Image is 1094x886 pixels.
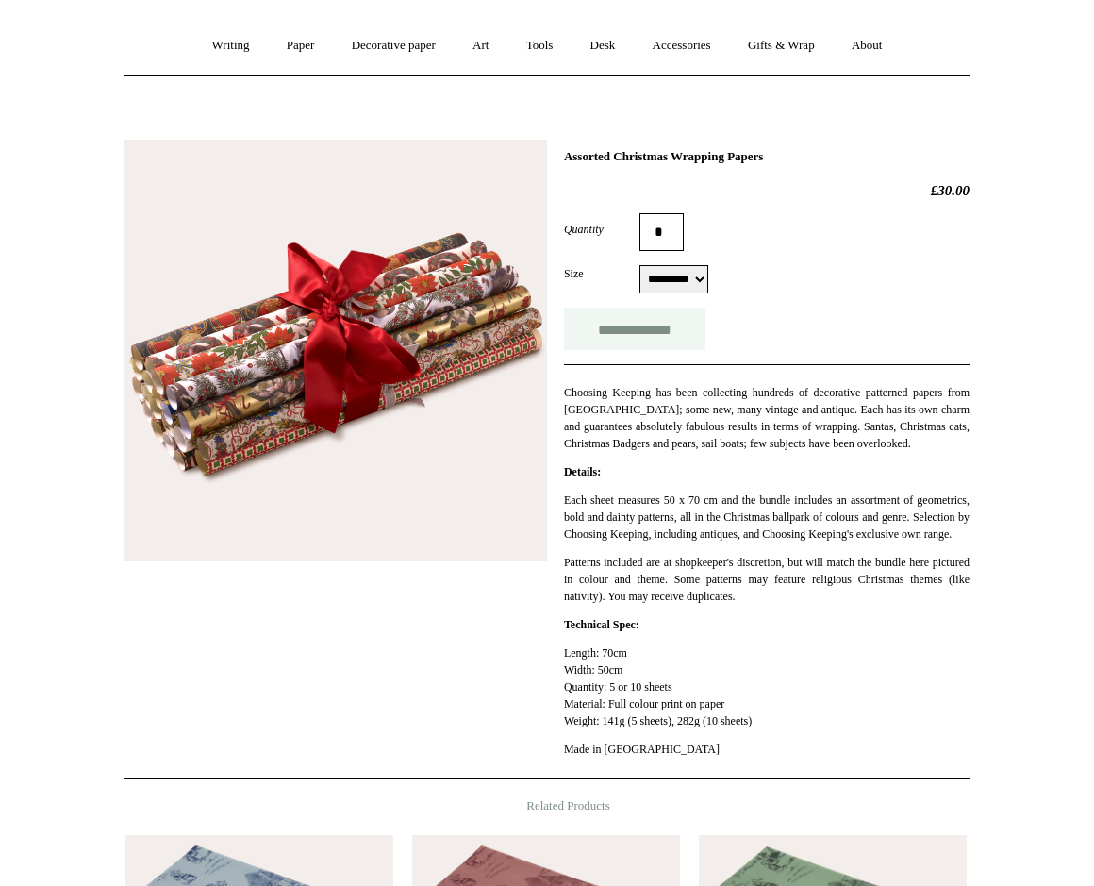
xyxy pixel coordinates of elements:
p: Made in [GEOGRAPHIC_DATA] [564,741,970,758]
label: Quantity [564,221,639,238]
p: Each sheet measures 50 x 70 cm and the bundle includes an assortment of geometrics, bold and dain... [564,492,970,543]
h2: £30.00 [564,182,970,199]
a: Gifts & Wrap [731,21,832,71]
p: Choosing Keeping has been collecting hundreds of decorative patterned papers from [GEOGRAPHIC_DAT... [564,384,970,452]
strong: Technical Spec: [564,618,639,631]
strong: Details: [564,465,601,478]
img: Assorted Christmas Wrapping Papers [124,140,547,562]
a: Tools [509,21,571,71]
p: Patterns included are at shopkeeper's discretion, but will match the bundle here pictured in colo... [564,554,970,605]
a: About [835,21,900,71]
a: Decorative paper [335,21,453,71]
p: Length: 70cm Width: 50cm Quantity: 5 or 10 sheets Material: Full colour print on paper Weight: 14... [564,644,970,729]
a: Writing [195,21,267,71]
a: Art [456,21,506,71]
a: Paper [270,21,332,71]
a: Desk [573,21,633,71]
label: Size [564,265,639,282]
h4: Related Products [75,798,1019,813]
h1: Assorted Christmas Wrapping Papers [564,149,970,164]
a: Accessories [636,21,728,71]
